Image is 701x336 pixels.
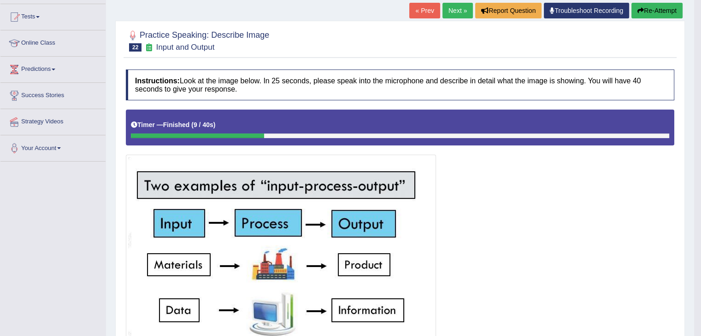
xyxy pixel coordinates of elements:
a: Success Stories [0,83,106,106]
b: ( [191,121,194,128]
a: Online Class [0,30,106,53]
small: Input and Output [156,43,215,52]
b: ) [213,121,216,128]
h5: Timer — [131,122,215,128]
h4: Look at the image below. In 25 seconds, please speak into the microphone and describe in detail w... [126,70,674,100]
span: 22 [129,43,141,52]
a: « Prev [409,3,440,18]
a: Predictions [0,57,106,80]
b: Instructions: [135,77,180,85]
button: Re-Attempt [631,3,683,18]
h2: Practice Speaking: Describe Image [126,29,269,52]
b: 9 / 40s [194,121,213,128]
a: Tests [0,4,106,27]
a: Your Account [0,135,106,158]
a: Strategy Videos [0,109,106,132]
button: Report Question [475,3,542,18]
small: Exam occurring question [144,43,153,52]
b: Finished [163,121,190,128]
a: Next » [442,3,473,18]
a: Troubleshoot Recording [544,3,629,18]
